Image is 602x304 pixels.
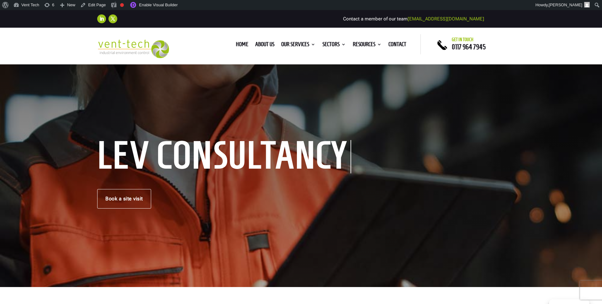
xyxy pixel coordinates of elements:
span: [PERSON_NAME] [549,3,582,7]
span: Get in touch [452,37,473,42]
a: Sectors [322,42,346,49]
a: Follow on LinkedIn [97,14,106,23]
a: About us [255,42,274,49]
a: Contact [388,42,406,49]
a: Our Services [281,42,315,49]
a: Book a site visit [97,189,151,209]
a: Home [236,42,248,49]
span: Contact a member of our team [343,16,484,22]
a: Follow on X [108,14,117,23]
a: 0117 964 7945 [452,43,486,51]
img: 2023-09-27T08_35_16.549ZVENT-TECH---Clear-background [97,40,169,58]
h1: LEV Consultancy [97,140,351,173]
a: [EMAIL_ADDRESS][DOMAIN_NAME] [408,16,484,22]
a: Resources [353,42,382,49]
div: Focus keyphrase not set [120,3,124,7]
